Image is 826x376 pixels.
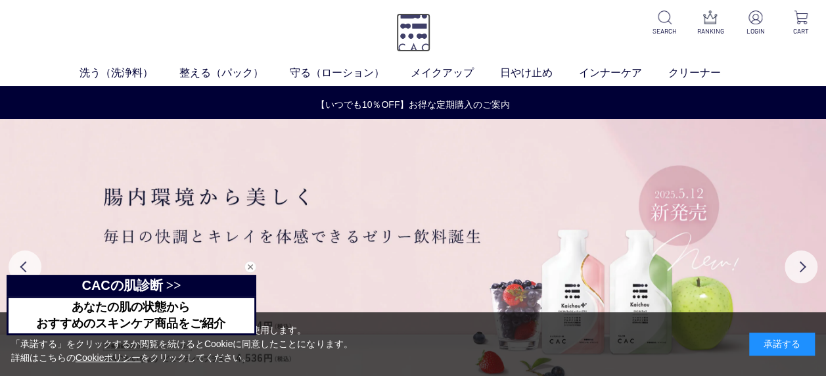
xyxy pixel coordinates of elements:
[749,333,815,356] div: 承諾する
[76,352,141,363] a: Cookieポリシー
[787,11,815,36] a: CART
[696,26,725,36] p: RANKING
[651,11,679,36] a: SEARCH
[696,11,725,36] a: RANKING
[787,26,815,36] p: CART
[396,13,430,52] img: logo
[651,26,679,36] p: SEARCH
[668,65,747,81] a: クリーナー
[179,65,290,81] a: 整える（パック）
[741,26,770,36] p: LOGIN
[411,65,500,81] a: メイクアップ
[1,98,825,112] a: 【いつでも10％OFF】お得な定期購入のご案内
[9,250,41,283] button: Previous
[579,65,668,81] a: インナーケア
[290,65,411,81] a: 守る（ローション）
[741,11,770,36] a: LOGIN
[80,65,179,81] a: 洗う（洗浄料）
[500,65,579,81] a: 日やけ止め
[785,250,817,283] button: Next
[11,323,353,365] div: 当サイトでは、お客様へのサービス向上のためにCookieを使用します。 「承諾する」をクリックするか閲覧を続けるとCookieに同意したことになります。 詳細はこちらの をクリックしてください。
